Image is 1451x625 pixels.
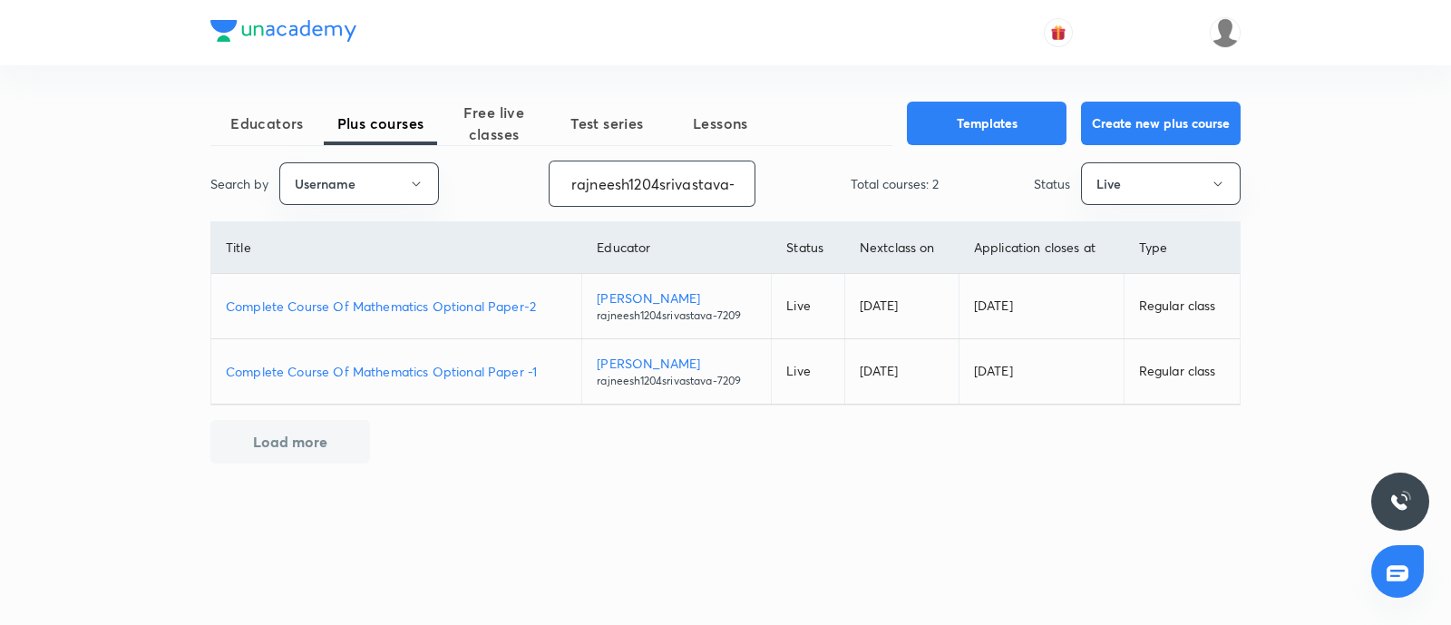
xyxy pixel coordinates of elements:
span: Free live classes [437,102,550,145]
th: Title [211,222,582,274]
td: Live [772,274,844,339]
a: Company Logo [210,20,356,46]
img: ttu [1389,491,1411,513]
p: rajneesh1204srivastava-7209 [597,373,756,389]
p: Status [1034,174,1070,193]
span: Plus courses [324,112,437,134]
a: [PERSON_NAME]rajneesh1204srivastava-7209 [597,288,756,324]
a: Complete Course Of Mathematics Optional Paper -1 [226,362,567,381]
p: rajneesh1204srivastava-7209 [597,308,756,324]
a: Complete Course Of Mathematics Optional Paper-2 [226,297,567,316]
td: Live [772,339,844,405]
p: Search by [210,174,268,193]
p: Total courses: 2 [851,174,939,193]
button: Templates [907,102,1066,145]
td: [DATE] [959,339,1124,405]
th: Status [772,222,844,274]
td: [DATE] [844,339,959,405]
th: Educator [582,222,772,274]
a: [PERSON_NAME]rajneesh1204srivastava-7209 [597,354,756,389]
th: Next class on [844,222,959,274]
p: [PERSON_NAME] [597,288,756,308]
button: Live [1081,162,1241,205]
span: Educators [210,112,324,134]
button: Username [279,162,439,205]
button: Load more [210,420,370,464]
p: [PERSON_NAME] [597,354,756,373]
button: avatar [1044,18,1073,47]
td: Regular class [1124,339,1240,405]
img: Company Logo [210,20,356,42]
th: Application closes at [959,222,1124,274]
img: Piali K [1210,17,1241,48]
th: Type [1124,222,1240,274]
img: avatar [1050,24,1066,41]
td: [DATE] [844,274,959,339]
span: Test series [550,112,664,134]
button: Create new plus course [1081,102,1241,145]
td: Regular class [1124,274,1240,339]
span: Lessons [664,112,777,134]
input: Search... [550,161,755,207]
td: [DATE] [959,274,1124,339]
